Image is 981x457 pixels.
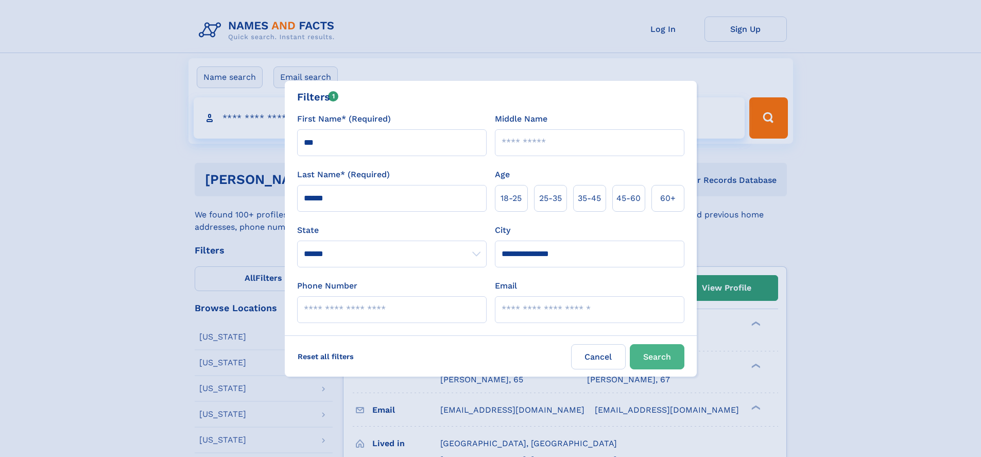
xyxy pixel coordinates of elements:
[616,192,641,205] span: 45‑60
[539,192,562,205] span: 25‑35
[297,168,390,181] label: Last Name* (Required)
[297,113,391,125] label: First Name* (Required)
[291,344,360,369] label: Reset all filters
[297,89,339,105] div: Filters
[501,192,522,205] span: 18‑25
[495,113,547,125] label: Middle Name
[495,280,517,292] label: Email
[495,168,510,181] label: Age
[297,224,487,236] label: State
[297,280,357,292] label: Phone Number
[578,192,601,205] span: 35‑45
[630,344,684,369] button: Search
[571,344,626,369] label: Cancel
[495,224,510,236] label: City
[660,192,676,205] span: 60+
